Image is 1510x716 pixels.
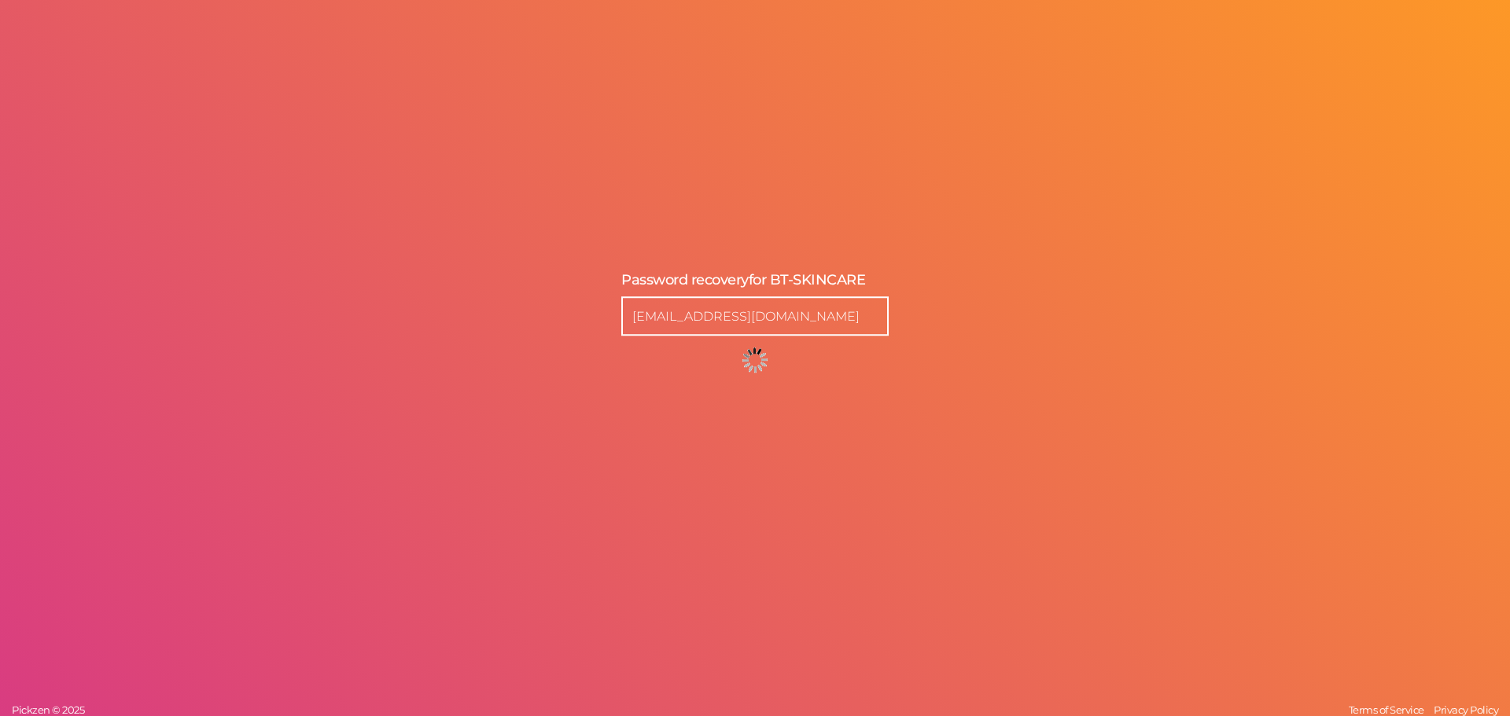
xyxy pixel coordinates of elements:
[1345,703,1428,716] a: Terms of Service
[1434,703,1498,716] span: Privacy Policy
[8,703,88,716] a: Pickzen © 2025
[742,348,768,373] img: spinnerbig.gif
[1430,703,1502,716] a: Privacy Policy
[621,271,749,288] span: Password recovery
[749,271,866,288] span: for BT-SKINCARE
[621,297,889,336] input: Enter your e-mail
[1349,703,1424,716] span: Terms of Service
